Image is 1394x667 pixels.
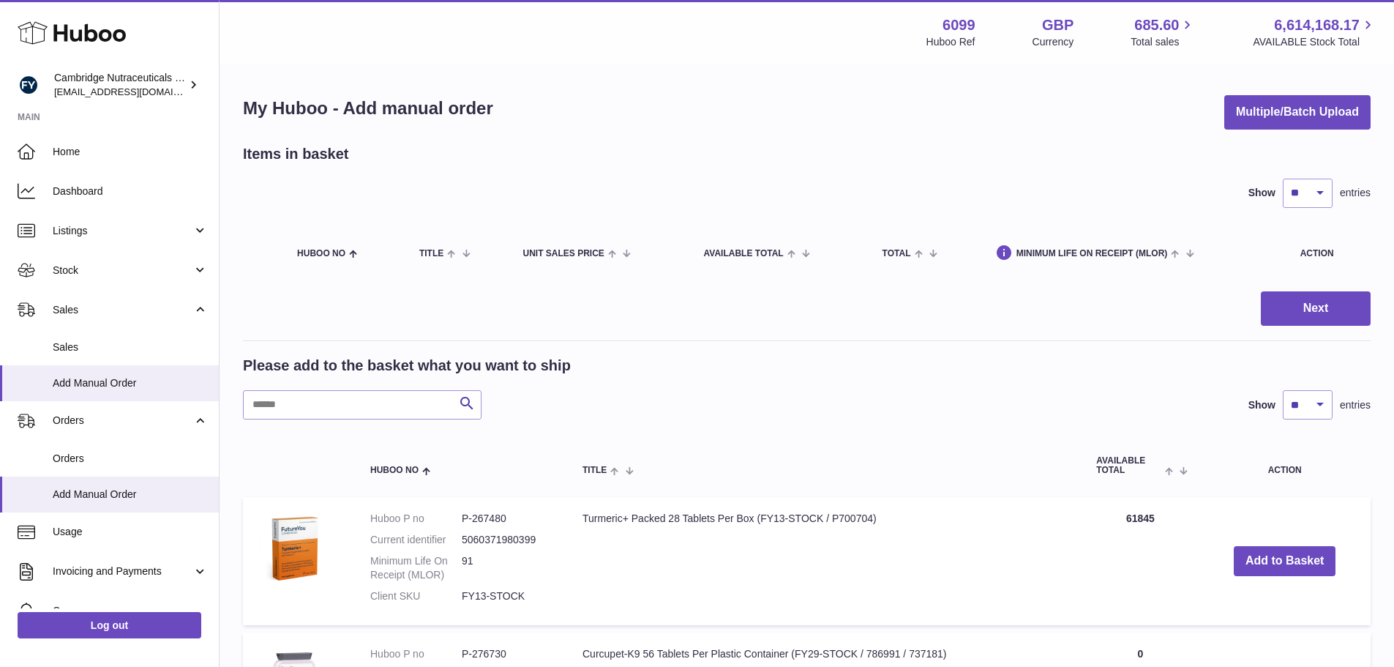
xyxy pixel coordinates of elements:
span: AVAILABLE Stock Total [1253,35,1376,49]
strong: 6099 [943,15,975,35]
span: Unit Sales Price [522,249,604,258]
strong: GBP [1042,15,1073,35]
div: Currency [1033,35,1074,49]
dt: Huboo P no [370,647,462,661]
div: Action [1300,249,1356,258]
dd: P-267480 [462,512,553,526]
span: Orders [53,452,208,466]
img: huboo@camnutra.com [18,74,40,96]
span: Sales [53,340,208,354]
td: Turmeric+ Packed 28 Tablets Per Box (FY13-STOCK / P700704) [568,497,1082,625]
span: Invoicing and Payments [53,564,192,578]
a: 6,614,168.17 AVAILABLE Stock Total [1253,15,1376,49]
th: Action [1199,441,1371,490]
button: Next [1261,291,1371,326]
span: Title [582,466,607,475]
span: Total [883,249,911,258]
span: 685.60 [1134,15,1179,35]
span: Huboo no [370,466,419,475]
td: 61845 [1082,497,1199,625]
span: Dashboard [53,185,208,198]
span: Usage [53,525,208,539]
span: Home [53,145,208,159]
span: entries [1340,398,1371,412]
span: entries [1340,186,1371,200]
dd: P-276730 [462,647,553,661]
span: Cases [53,604,208,618]
span: Stock [53,264,192,277]
dd: FY13-STOCK [462,589,553,603]
img: Turmeric+ Packed 28 Tablets Per Box (FY13-STOCK / P700704) [258,512,331,585]
span: [EMAIL_ADDRESS][DOMAIN_NAME] [54,86,215,97]
h2: Items in basket [243,144,349,164]
a: Log out [18,612,201,638]
span: Listings [53,224,192,238]
span: Orders [53,414,192,428]
button: Add to Basket [1234,546,1336,576]
span: 6,614,168.17 [1274,15,1360,35]
div: Cambridge Nutraceuticals Ltd [54,71,186,99]
div: Huboo Ref [926,35,975,49]
dt: Client SKU [370,589,462,603]
span: Add Manual Order [53,376,208,390]
dt: Minimum Life On Receipt (MLOR) [370,554,462,582]
span: Huboo no [297,249,345,258]
span: Title [419,249,443,258]
span: AVAILABLE Total [704,249,784,258]
dd: 91 [462,554,553,582]
span: Total sales [1131,35,1196,49]
button: Multiple/Batch Upload [1224,95,1371,130]
dt: Current identifier [370,533,462,547]
label: Show [1248,398,1275,412]
dt: Huboo P no [370,512,462,526]
span: Add Manual Order [53,488,208,502]
h2: Please add to the basket what you want to ship [243,356,571,376]
span: AVAILABLE Total [1096,456,1161,475]
a: 685.60 Total sales [1131,15,1196,49]
h1: My Huboo - Add manual order [243,97,493,120]
dd: 5060371980399 [462,533,553,547]
span: Minimum Life On Receipt (MLOR) [1016,249,1168,258]
span: Sales [53,303,192,317]
label: Show [1248,186,1275,200]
